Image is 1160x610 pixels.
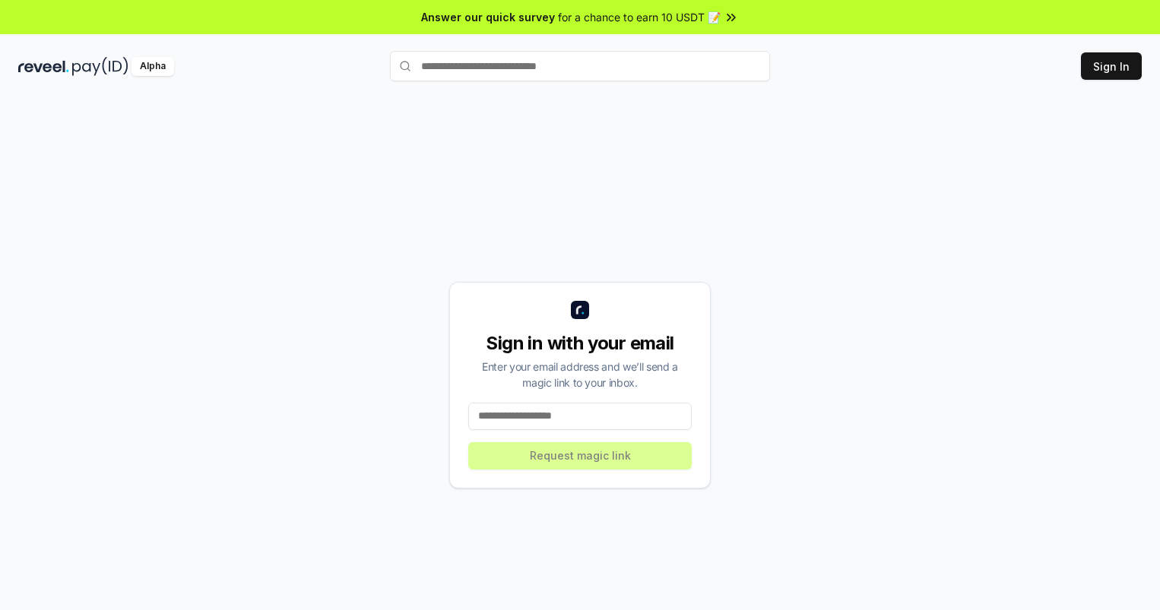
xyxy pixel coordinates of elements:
img: pay_id [72,57,128,76]
img: reveel_dark [18,57,69,76]
div: Alpha [132,57,174,76]
span: for a chance to earn 10 USDT 📝 [558,9,721,25]
div: Enter your email address and we’ll send a magic link to your inbox. [468,359,692,390]
button: Sign In [1081,52,1142,80]
img: logo_small [571,301,589,319]
div: Sign in with your email [468,331,692,356]
span: Answer our quick survey [421,9,555,25]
